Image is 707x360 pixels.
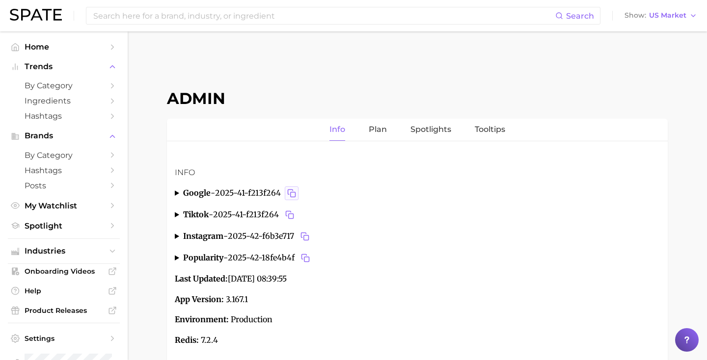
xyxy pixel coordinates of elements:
span: 2025-42-18fe4b4f [228,251,312,265]
p: 7.2.4 [175,334,660,347]
a: Help [8,283,120,298]
a: Home [8,39,120,54]
a: Plan [369,119,387,141]
summary: popularity-2025-42-18fe4b4fCopy 2025-42-18fe4b4f to clipboard [175,251,660,265]
span: - [211,188,215,198]
h3: Info [175,167,660,179]
strong: Redis: [175,335,199,345]
a: Tooltips [475,119,505,141]
button: Trends [8,59,120,74]
a: by Category [8,78,120,93]
span: - [223,231,228,241]
summary: tiktok-2025-41-f213f264Copy 2025-41-f213f264 to clipboard [175,208,660,222]
input: Search here for a brand, industry, or ingredient [92,7,555,24]
a: Spotlights [410,119,451,141]
span: Posts [25,181,103,190]
button: Copy 2025-41-f213f264 to clipboard [283,208,297,222]
a: Hashtags [8,108,120,124]
span: US Market [649,13,686,18]
a: Onboarding Videos [8,264,120,279]
a: Settings [8,331,120,346]
p: [DATE] 08:39:55 [175,273,660,285]
summary: instagram-2025-42-f6b3e717Copy 2025-42-f6b3e717 to clipboard [175,230,660,243]
span: 2025-41-f213f264 [213,208,297,222]
summary: google-2025-41-f213f264Copy 2025-41-f213f264 to clipboard [175,186,660,200]
span: Search [566,11,594,21]
p: Production [175,313,660,326]
span: Help [25,286,103,295]
span: Ingredients [25,96,103,105]
a: Ingredients [8,93,120,108]
span: Trends [25,62,103,71]
span: - [223,253,228,262]
strong: google [183,188,211,198]
strong: popularity [183,253,223,262]
span: My Watchlist [25,201,103,210]
strong: instagram [183,231,223,241]
span: by Category [25,151,103,160]
span: Industries [25,247,103,256]
a: Info [329,119,345,141]
span: Hashtags [25,166,103,175]
span: Settings [25,334,103,343]
span: Show [625,13,646,18]
span: Brands [25,131,103,140]
span: - [209,209,213,219]
a: Posts [8,178,120,193]
strong: Environment: [175,314,229,324]
a: Product Releases [8,303,120,318]
span: Product Releases [25,306,103,315]
span: Onboarding Videos [25,267,103,276]
button: Copy 2025-42-18fe4b4f to clipboard [299,251,312,265]
strong: tiktok [183,209,209,219]
span: Home [25,42,103,51]
strong: App Version: [175,294,224,304]
strong: Last Updated: [175,274,228,283]
button: Brands [8,129,120,143]
h1: Admin [167,89,668,108]
a: My Watchlist [8,198,120,213]
span: Spotlight [25,221,103,231]
a: Hashtags [8,163,120,178]
button: Industries [8,244,120,258]
a: Spotlight [8,218,120,233]
span: by Category [25,81,103,90]
span: 2025-42-f6b3e717 [228,230,312,243]
img: SPATE [10,9,62,21]
a: by Category [8,148,120,163]
span: 2025-41-f213f264 [215,186,299,200]
button: ShowUS Market [622,9,700,22]
button: Copy 2025-42-f6b3e717 to clipboard [298,230,312,243]
p: 3.167.1 [175,293,660,306]
span: Hashtags [25,111,103,121]
button: Copy 2025-41-f213f264 to clipboard [285,186,299,200]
